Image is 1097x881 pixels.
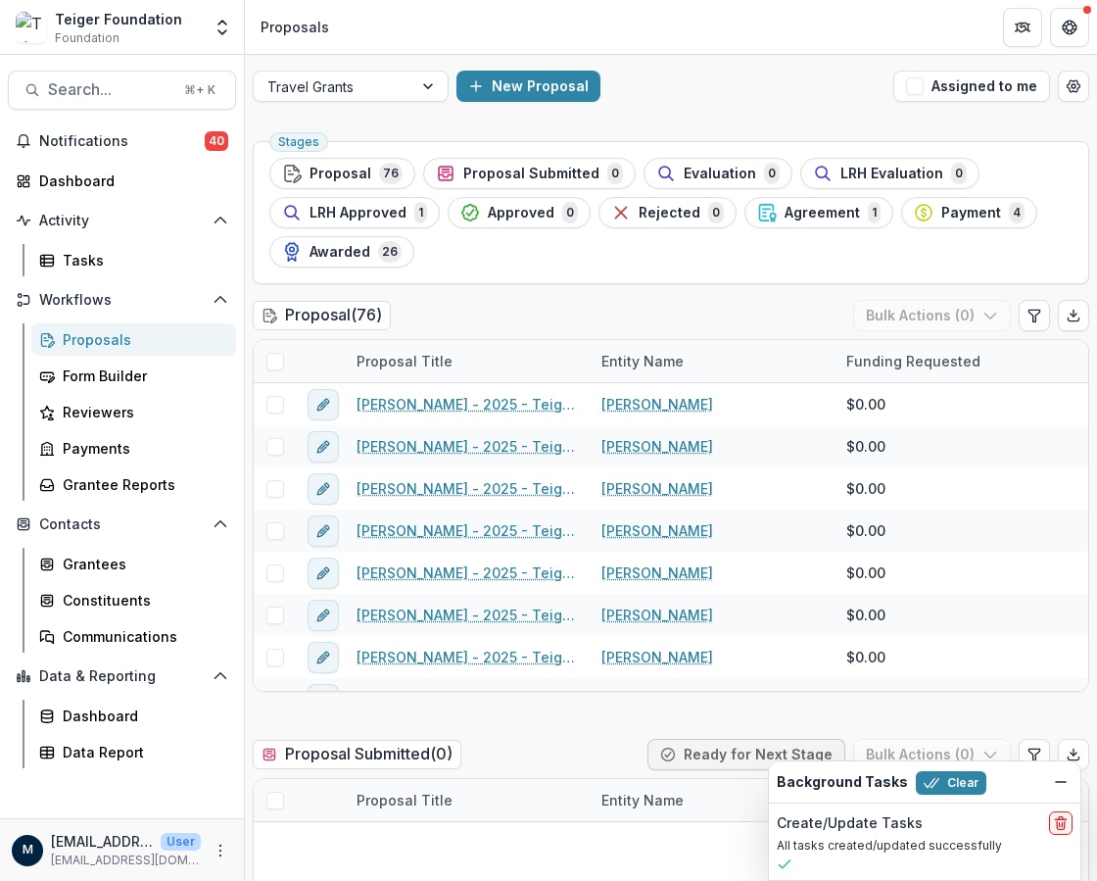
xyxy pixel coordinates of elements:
[357,436,578,457] a: [PERSON_NAME] - 2025 - Teiger Foundation Travel Grant
[846,478,885,499] span: $0.00
[835,340,1079,382] div: Funding Requested
[39,516,205,533] span: Contacts
[423,158,636,189] button: Proposal Submitted0
[8,205,236,236] button: Open Activity
[357,394,578,415] a: [PERSON_NAME] - 2025 - Teiger Foundation Travel Grant
[310,244,370,261] span: Awarded
[31,323,236,356] a: Proposals
[868,202,881,223] span: 1
[601,520,713,541] a: [PERSON_NAME]
[1049,811,1073,835] button: delete
[180,79,219,101] div: ⌘ + K
[209,839,232,862] button: More
[31,548,236,580] a: Grantees
[846,647,885,667] span: $0.00
[51,852,201,869] p: [EMAIL_ADDRESS][DOMAIN_NAME]
[269,158,415,189] button: Proposal76
[308,600,339,631] button: edit
[1019,300,1050,331] button: Edit table settings
[601,605,713,625] a: [PERSON_NAME]
[345,340,590,382] div: Proposal Title
[63,474,220,495] div: Grantee Reports
[846,689,885,710] span: $0.00
[1049,770,1073,794] button: Dismiss
[39,213,205,229] span: Activity
[31,244,236,276] a: Tasks
[8,125,236,157] button: Notifications40
[63,402,220,422] div: Reviewers
[63,250,220,270] div: Tasks
[846,520,885,541] span: $0.00
[1058,71,1089,102] button: Open table manager
[846,563,885,583] span: $0.00
[345,779,590,821] div: Proposal Title
[846,394,885,415] span: $0.00
[8,661,236,692] button: Open Data & Reporting
[941,205,1001,221] span: Payment
[55,9,182,29] div: Teiger Foundation
[951,163,967,184] span: 0
[601,689,713,710] a: [PERSON_NAME]
[48,80,172,99] span: Search...
[278,135,319,149] span: Stages
[414,202,427,223] span: 1
[39,133,205,150] span: Notifications
[31,736,236,768] a: Data Report
[253,740,461,768] h2: Proposal Submitted ( 0 )
[308,473,339,505] button: edit
[357,563,578,583] a: [PERSON_NAME] - 2025 - Teiger Foundation Travel Grant
[846,605,885,625] span: $0.00
[1058,739,1089,770] button: Export table data
[31,584,236,616] a: Constituents
[601,647,713,667] a: [PERSON_NAME]
[308,515,339,547] button: edit
[31,620,236,653] a: Communications
[777,774,908,791] h2: Background Tasks
[601,394,713,415] a: [PERSON_NAME]
[63,438,220,459] div: Payments
[357,520,578,541] a: [PERSON_NAME] - 2025 - Teiger Foundation Travel Grant
[161,833,201,851] p: User
[253,13,337,41] nav: breadcrumb
[639,205,700,221] span: Rejected
[590,351,695,371] div: Entity Name
[800,158,979,189] button: LRH Evaluation0
[63,554,220,574] div: Grantees
[777,815,923,832] h2: Create/Update Tasks
[601,436,713,457] a: [PERSON_NAME]
[853,739,1011,770] button: Bulk Actions (0)
[1003,8,1042,47] button: Partners
[63,366,220,386] div: Form Builder
[846,436,885,457] span: $0.00
[31,432,236,465] a: Payments
[463,166,599,182] span: Proposal Submitted
[647,739,845,770] button: Ready for Next Stage
[39,668,205,685] span: Data & Reporting
[684,166,756,182] span: Evaluation
[644,158,792,189] button: Evaluation0
[708,202,724,223] span: 0
[562,202,578,223] span: 0
[448,197,591,228] button: Approved0
[308,684,339,715] button: edit
[916,771,986,795] button: Clear
[357,478,578,499] a: [PERSON_NAME] - 2025 - Teiger Foundation Travel Grant
[31,360,236,392] a: Form Builder
[345,790,464,810] div: Proposal Title
[308,431,339,463] button: edit
[590,779,835,821] div: Entity Name
[777,837,1073,855] p: All tasks created/updated successfully
[16,12,47,43] img: Teiger Foundation
[39,171,220,191] div: Dashboard
[63,329,220,350] div: Proposals
[601,563,713,583] a: [PERSON_NAME]
[31,468,236,501] a: Grantee Reports
[209,8,236,47] button: Open entity switcher
[357,689,578,710] a: [PERSON_NAME] - 2025 - Teiger Foundation Travel Grant
[1050,8,1089,47] button: Get Help
[488,205,554,221] span: Approved
[590,340,835,382] div: Entity Name
[31,396,236,428] a: Reviewers
[310,166,371,182] span: Proposal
